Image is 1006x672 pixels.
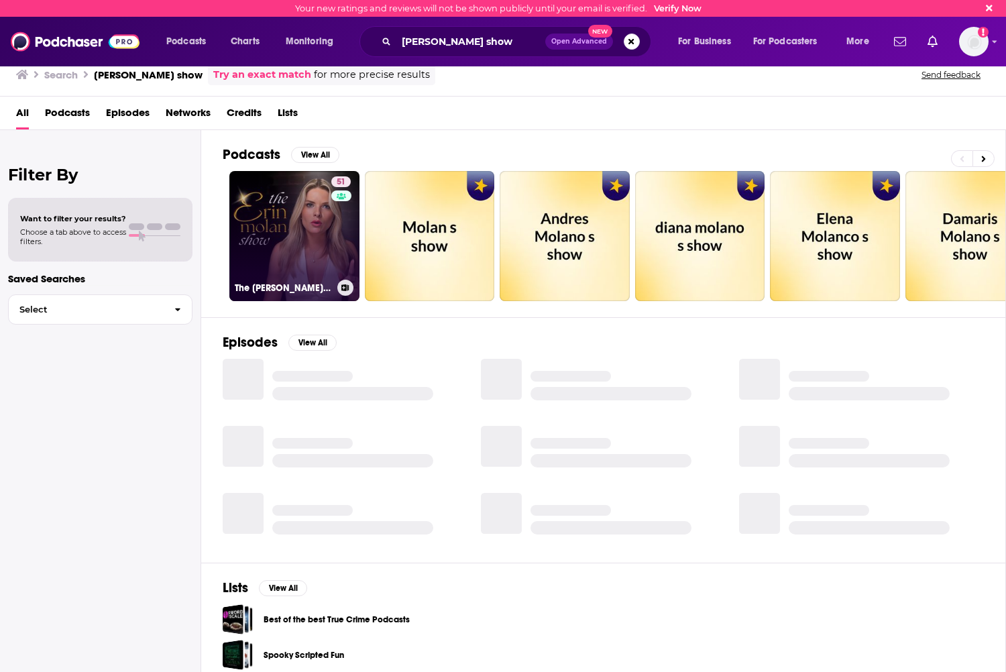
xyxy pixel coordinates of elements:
span: Want to filter your results? [20,214,126,223]
span: for more precise results [314,67,430,82]
span: Podcasts [166,32,206,51]
a: EpisodesView All [223,334,337,351]
a: PodcastsView All [223,146,339,163]
a: Try an exact match [213,67,311,82]
span: New [588,25,612,38]
span: For Business [678,32,731,51]
a: Credits [227,102,262,129]
button: open menu [837,31,886,52]
a: All [16,102,29,129]
button: View All [291,147,339,163]
h3: [PERSON_NAME] show [94,68,203,81]
span: For Podcasters [753,32,818,51]
button: open menu [276,31,351,52]
span: Logged in as charlottestone [959,27,989,56]
span: Open Advanced [551,38,607,45]
a: Episodes [106,102,150,129]
span: Select [9,305,164,314]
button: Send feedback [917,69,985,80]
button: Open AdvancedNew [545,34,613,50]
a: Spooky Scripted Fun [223,640,253,670]
div: Your new ratings and reviews will not be shown publicly until your email is verified. [295,3,702,13]
span: More [846,32,869,51]
a: Charts [222,31,268,52]
div: Search podcasts, credits, & more... [372,26,664,57]
a: Spooky Scripted Fun [264,648,344,663]
img: Podchaser - Follow, Share and Rate Podcasts [11,29,139,54]
button: View All [259,580,307,596]
img: User Profile [959,27,989,56]
button: open menu [157,31,223,52]
a: Verify Now [654,3,702,13]
a: Lists [278,102,298,129]
a: Best of the best True Crime Podcasts [223,604,253,634]
input: Search podcasts, credits, & more... [396,31,545,52]
h2: Episodes [223,334,278,351]
h2: Filter By [8,165,192,184]
a: 51 [331,176,351,187]
h3: Search [44,68,78,81]
button: Show profile menu [959,27,989,56]
button: Select [8,294,192,325]
a: 51The [PERSON_NAME] Show [229,171,359,301]
button: View All [288,335,337,351]
span: Choose a tab above to access filters. [20,227,126,246]
p: Saved Searches [8,272,192,285]
span: Monitoring [286,32,333,51]
h2: Lists [223,579,248,596]
svg: Email not verified [978,27,989,38]
a: ListsView All [223,579,307,596]
a: Show notifications dropdown [922,30,943,53]
a: Networks [166,102,211,129]
button: open menu [669,31,748,52]
a: Podcasts [45,102,90,129]
a: Best of the best True Crime Podcasts [264,612,410,627]
a: Show notifications dropdown [889,30,911,53]
span: 51 [337,176,345,189]
h3: The [PERSON_NAME] Show [235,282,332,294]
span: Charts [231,32,260,51]
h2: Podcasts [223,146,280,163]
button: open menu [744,31,837,52]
